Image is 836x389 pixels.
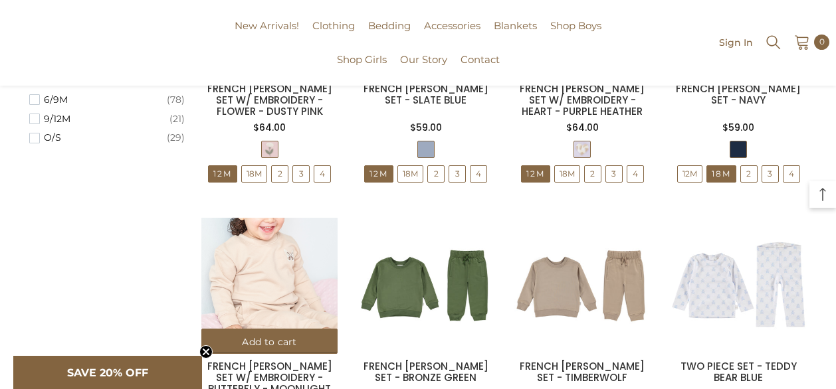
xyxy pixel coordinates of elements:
span: (29) [167,132,185,143]
span: 18M [706,165,736,183]
span: (21) [169,75,185,86]
span: HEART - PURPLE HEATHER [574,141,591,158]
span: 4 [44,75,169,86]
span: 4 [470,166,486,182]
span: 4 [783,165,800,183]
span: 2 [272,166,288,182]
span: 4 [314,165,331,183]
button: O/S [29,128,185,147]
span: 12M [365,166,393,182]
a: TWO PIECE SET - TEDDY BEAR BLUE [680,359,797,384]
span: 3 [292,165,310,183]
span: 2 [741,166,757,182]
span: 12M [522,166,550,182]
span: 6/9M [44,94,167,106]
span: 3 [449,165,466,183]
span: 18M [554,165,580,183]
a: FRENCH [PERSON_NAME] SET W/ EMBROIDERY - FLOWER - DUSTY PINK [207,82,332,118]
a: Accessories [417,18,487,52]
span: 4 [314,166,330,182]
span: $64.00 [566,121,599,134]
span: 2 [271,165,288,183]
span: 2 [584,165,601,183]
a: Our Story [393,52,454,86]
button: Add to cart [201,329,338,354]
span: 0 [819,35,825,49]
a: Clothing [306,18,362,52]
span: 2 [740,165,758,183]
span: 12M [678,166,702,182]
a: Pimalu [7,38,49,48]
button: Close teaser [199,345,213,358]
span: NAVY [730,141,747,158]
span: Clothing [312,19,355,32]
span: 18M [397,165,423,183]
span: 12M [521,165,550,183]
button: 9/12M [29,110,185,129]
a: Blankets [487,18,544,52]
span: 3 [606,166,622,182]
a: Sign In [719,37,753,47]
a: FRENCH [PERSON_NAME] SET W/ EMBROIDERY - HEART - PURPLE HEATHER [520,82,645,118]
span: 18M [241,165,267,183]
span: 4 [784,166,799,182]
span: FLOWER - DUSTY PINK [261,141,278,158]
a: FRENCH [PERSON_NAME] SET - TIMBERWOLF [520,359,645,384]
span: $64.00 [253,121,286,134]
span: Sign In [719,38,753,47]
span: O/S [44,132,167,143]
span: 12M [677,165,702,183]
span: Our Story [400,53,447,66]
span: 3 [293,166,309,182]
span: SAVE 20% OFF [67,366,148,379]
a: FRENCH [PERSON_NAME] SET - BRONZE GREEN [364,359,488,384]
span: 4 [627,166,643,182]
span: (78) [167,94,185,106]
span: 3 [762,166,778,182]
a: FRENCH [PERSON_NAME] SET - NAVY [676,82,801,107]
a: FRENCH [PERSON_NAME] SET - SLATE BLUE [364,82,488,107]
span: 3 [762,165,779,183]
a: Shop Boys [544,18,608,52]
span: 2 [427,165,445,183]
span: 18M [555,166,579,182]
a: New Arrivals! [228,18,306,52]
span: 12M [208,165,237,183]
span: 4 [470,165,487,183]
a: Bedding [362,18,417,52]
span: Blankets [494,19,537,32]
span: 18M [242,166,266,182]
span: Bedding [368,19,411,32]
a: Contact [454,52,506,86]
span: 18M [398,166,423,182]
span: 4 [627,165,644,183]
span: 2 [585,166,601,182]
span: SLATE BLUE [417,141,435,158]
a: Shop Girls [330,52,393,86]
div: SAVE 20% OFFClose teaser [13,356,202,389]
span: $59.00 [722,121,754,134]
span: 2 [428,166,444,182]
span: Add to cart [242,336,296,348]
span: 3 [605,165,623,183]
summary: Search [765,33,782,51]
span: (21) [169,114,185,125]
button: 6/9M [29,90,185,110]
span: 3 [449,166,465,182]
span: Shop Boys [550,19,601,32]
span: 9/12M [44,114,169,125]
span: Shop Girls [337,53,387,66]
span: 12M [364,165,393,183]
span: Accessories [424,19,480,32]
span: 12M [209,166,237,182]
span: $59.00 [410,121,442,134]
span: New Arrivals! [235,19,299,32]
span: 18M [707,166,736,182]
span: Contact [461,53,500,66]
